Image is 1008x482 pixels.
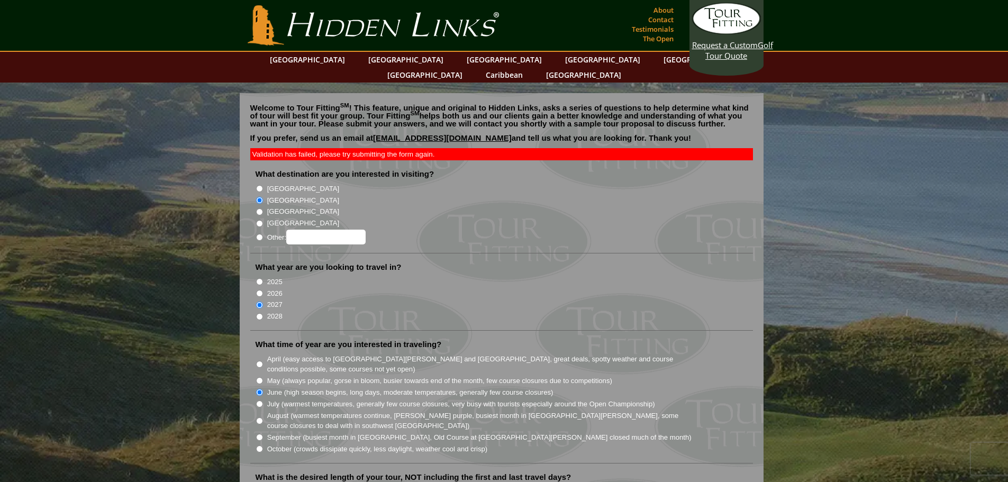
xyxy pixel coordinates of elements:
label: 2027 [267,299,283,310]
a: [GEOGRAPHIC_DATA] [382,67,468,83]
label: [GEOGRAPHIC_DATA] [267,195,339,206]
label: May (always popular, gorse in bloom, busier towards end of the month, few course closures due to ... [267,376,612,386]
label: June (high season begins, long days, moderate temperatures, generally few course closures) [267,387,553,398]
sup: SM [340,102,349,108]
input: Other: [286,230,366,244]
a: Caribbean [480,67,528,83]
a: [GEOGRAPHIC_DATA] [461,52,547,67]
label: What destination are you interested in visiting? [256,169,434,179]
a: [GEOGRAPHIC_DATA] [541,67,626,83]
label: [GEOGRAPHIC_DATA] [267,184,339,194]
span: Request a Custom [692,40,758,50]
div: Validation has failed, please try submitting the form again. [250,148,753,160]
a: [GEOGRAPHIC_DATA] [363,52,449,67]
label: [GEOGRAPHIC_DATA] [267,206,339,217]
a: Request a CustomGolf Tour Quote [692,3,761,61]
label: October (crowds dissipate quickly, less daylight, weather cool and crisp) [267,444,488,454]
a: About [651,3,676,17]
label: What year are you looking to travel in? [256,262,402,272]
label: 2026 [267,288,283,299]
sup: SM [411,110,420,116]
label: 2028 [267,311,283,322]
a: [GEOGRAPHIC_DATA] [265,52,350,67]
label: August (warmest temperatures continue, [PERSON_NAME] purple, busiest month in [GEOGRAPHIC_DATA][P... [267,411,693,431]
label: Other: [267,230,366,244]
label: July (warmest temperatures, generally few course closures, very busy with tourists especially aro... [267,399,655,410]
a: Testimonials [629,22,676,37]
label: September (busiest month in [GEOGRAPHIC_DATA], Old Course at [GEOGRAPHIC_DATA][PERSON_NAME] close... [267,432,692,443]
a: Contact [646,12,676,27]
a: [GEOGRAPHIC_DATA] [560,52,646,67]
a: [GEOGRAPHIC_DATA] [658,52,744,67]
a: The Open [640,31,676,46]
label: 2025 [267,277,283,287]
label: April (easy access to [GEOGRAPHIC_DATA][PERSON_NAME] and [GEOGRAPHIC_DATA], great deals, spotty w... [267,354,693,375]
a: [EMAIL_ADDRESS][DOMAIN_NAME] [373,133,512,142]
label: What time of year are you interested in traveling? [256,339,442,350]
p: If you prefer, send us an email at and tell us what you are looking for. Thank you! [250,134,753,150]
label: [GEOGRAPHIC_DATA] [267,218,339,229]
p: Welcome to Tour Fitting ! This feature, unique and original to Hidden Links, asks a series of que... [250,104,753,128]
